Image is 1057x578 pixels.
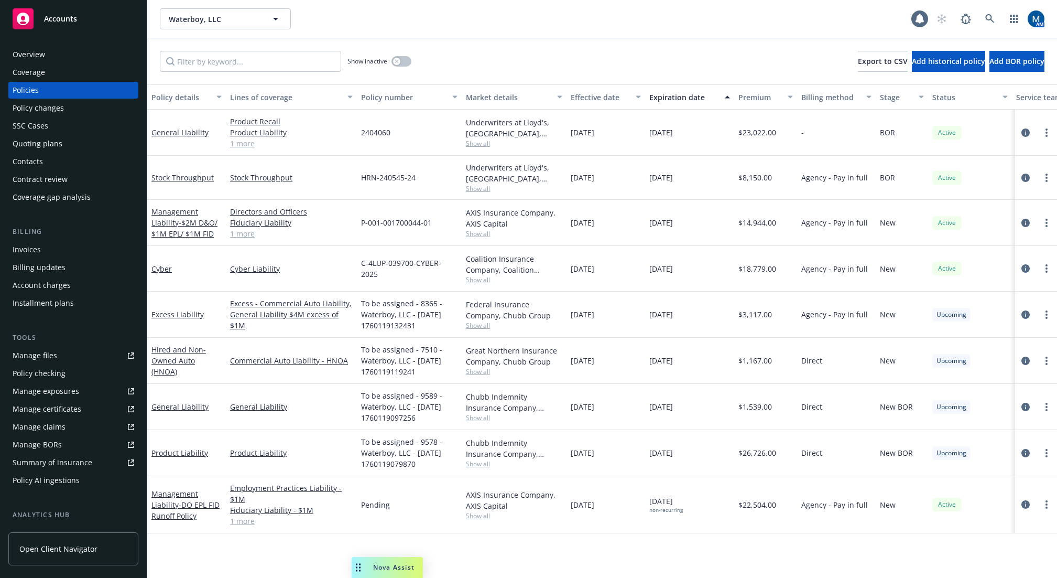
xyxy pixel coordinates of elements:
a: circleInformation [1019,447,1032,459]
span: Upcoming [936,402,966,412]
div: AXIS Insurance Company, AXIS Capital [466,489,562,511]
span: Active [936,218,957,228]
span: $18,779.00 [738,263,776,274]
a: Search [979,8,1000,29]
a: Summary of insurance [8,454,138,471]
span: Agency - Pay in full [801,217,868,228]
span: New [880,499,896,510]
div: Chubb Indemnity Insurance Company, Chubb Group [466,437,562,459]
span: To be assigned - 9589 - Waterboy, LLC - [DATE] 1760119097256 [361,390,457,423]
div: AXIS Insurance Company, AXIS Capital [466,207,562,229]
a: 1 more [230,138,353,149]
span: [DATE] [571,217,594,228]
div: Policy changes [13,100,64,116]
img: photo [1028,10,1044,27]
a: more [1040,217,1053,229]
span: [DATE] [571,447,594,458]
a: more [1040,308,1053,321]
span: Show all [466,367,562,376]
span: [DATE] [571,499,594,510]
button: Billing method [797,84,876,110]
a: Invoices [8,241,138,258]
div: non-recurring [649,507,683,513]
div: Expiration date [649,92,718,103]
a: more [1040,172,1053,184]
div: Contacts [13,153,43,170]
span: $26,726.00 [738,447,776,458]
a: Commercial Auto Liability - HNOA [230,355,353,366]
a: Manage certificates [8,401,138,418]
a: Product Liability [151,448,208,458]
span: [DATE] [649,127,673,138]
span: $23,022.00 [738,127,776,138]
span: $8,150.00 [738,172,772,183]
a: Contract review [8,171,138,188]
a: Accounts [8,4,138,34]
a: Excess - Commercial Auto Liability, General Liability $4M excess of $1M [230,298,353,331]
span: New [880,217,896,228]
div: Federal Insurance Company, Chubb Group [466,299,562,321]
span: [DATE] [571,355,594,366]
span: [DATE] [649,217,673,228]
a: Overview [8,46,138,63]
div: Great Northern Insurance Company, Chubb Group [466,345,562,367]
div: Billing updates [13,259,66,276]
span: C-4LUP-039700-CYBER-2025 [361,258,457,280]
a: Cyber Liability [230,263,353,274]
a: Account charges [8,277,138,294]
span: [DATE] [649,263,673,274]
span: Agency - Pay in full [801,499,868,510]
a: Manage exposures [8,383,138,400]
div: Coverage [13,64,45,81]
a: more [1040,401,1053,413]
div: Manage exposures [13,383,79,400]
div: Lines of coverage [230,92,341,103]
a: Product Recall [230,116,353,127]
a: Management Liability [151,207,217,239]
span: New [880,263,896,274]
button: Nova Assist [352,557,423,578]
button: Add BOR policy [989,51,1044,72]
span: Agency - Pay in full [801,263,868,274]
button: Export to CSV [858,51,908,72]
span: Upcoming [936,310,966,319]
div: Manage certificates [13,401,81,418]
span: Accounts [44,15,77,23]
a: circleInformation [1019,355,1032,367]
div: Coalition Insurance Company, Coalition Insurance Solutions (Carrier) [466,253,562,275]
a: circleInformation [1019,217,1032,229]
span: $3,117.00 [738,309,772,320]
div: Manage BORs [13,436,62,453]
span: Direct [801,355,822,366]
span: [DATE] [649,401,673,412]
button: Status [928,84,1012,110]
span: New [880,355,896,366]
a: circleInformation [1019,401,1032,413]
div: Quoting plans [13,135,62,152]
span: HRN-240545-24 [361,172,416,183]
div: Market details [466,92,551,103]
div: Installment plans [13,295,74,312]
a: circleInformation [1019,126,1032,139]
span: To be assigned - 9578 - Waterboy, LLC - [DATE] 1760119079870 [361,436,457,469]
a: SSC Cases [8,117,138,134]
a: Cyber [151,264,172,274]
button: Policy details [147,84,226,110]
a: Product Liability [230,447,353,458]
span: - $2M D&O/ $1M EPL/ $1M FID [151,218,217,239]
span: [DATE] [571,309,594,320]
span: Show all [466,229,562,238]
a: Policies [8,82,138,99]
a: Policy checking [8,365,138,382]
a: Policy changes [8,100,138,116]
span: New [880,309,896,320]
a: circleInformation [1019,172,1032,184]
div: Status [932,92,996,103]
div: Summary of insurance [13,454,92,471]
span: New BOR [880,447,913,458]
span: Open Client Navigator [19,543,97,554]
span: To be assigned - 7510 - Waterboy, LLC - [DATE] 1760119119241 [361,344,457,377]
div: Invoices [13,241,41,258]
a: 1 more [230,228,353,239]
